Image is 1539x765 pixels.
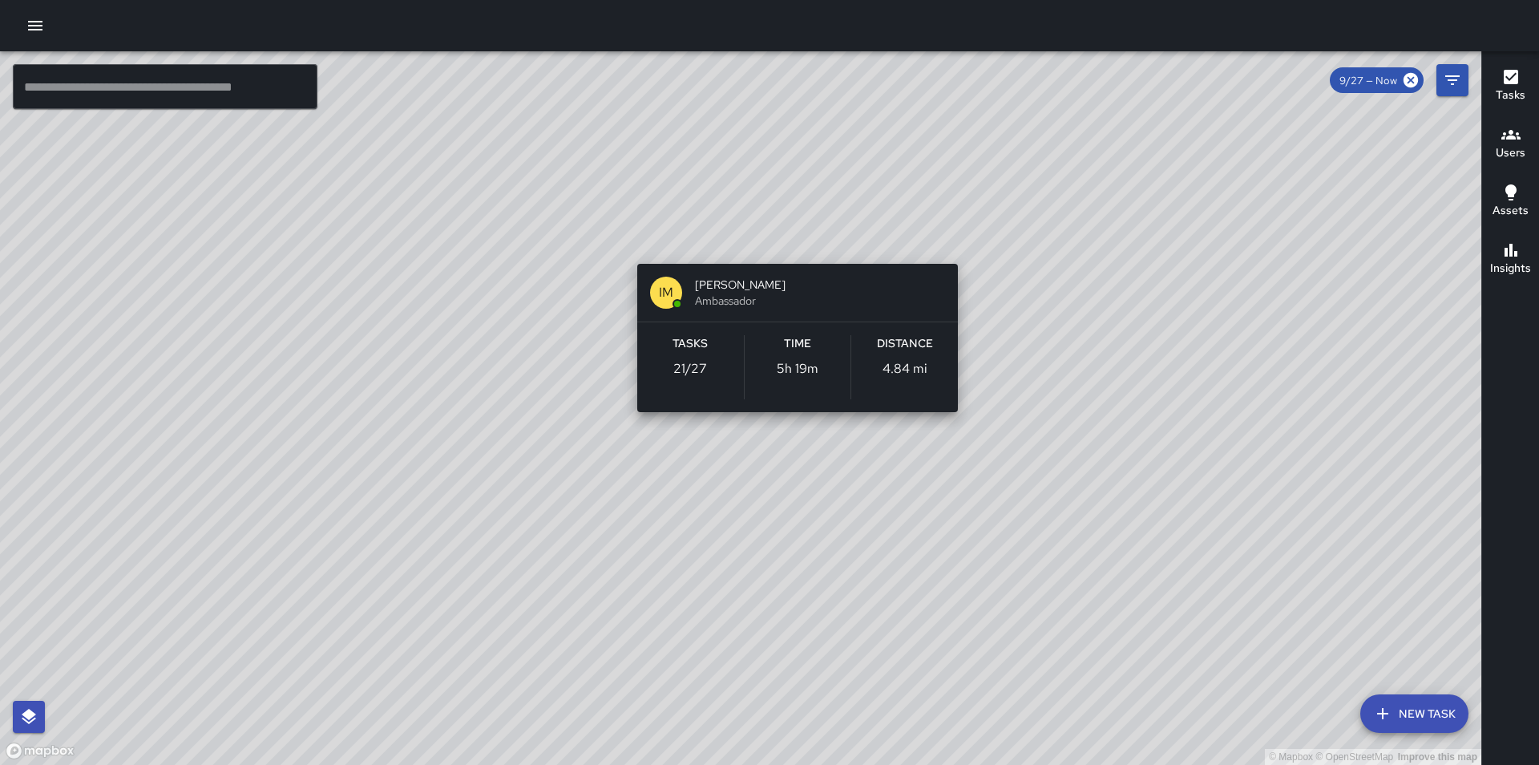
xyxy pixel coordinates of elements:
button: Assets [1482,173,1539,231]
div: 9/27 — Now [1330,67,1424,93]
p: IM [659,283,673,302]
button: New Task [1360,694,1468,733]
span: 9/27 — Now [1330,74,1407,87]
h6: Tasks [673,335,708,353]
h6: Tasks [1496,87,1525,104]
h6: Users [1496,144,1525,162]
button: Users [1482,115,1539,173]
span: [PERSON_NAME] [695,277,945,293]
h6: Assets [1493,202,1529,220]
p: 4.84 mi [883,359,927,378]
span: Ambassador [695,293,945,309]
button: Insights [1482,231,1539,289]
p: 5h 19m [777,359,818,378]
button: Filters [1436,64,1468,96]
h6: Time [784,335,811,353]
button: IM[PERSON_NAME]AmbassadorTasks21/27Time5h 19mDistance4.84 mi [637,264,958,412]
p: 21 / 27 [673,359,707,378]
h6: Insights [1490,260,1531,277]
button: Tasks [1482,58,1539,115]
h6: Distance [877,335,933,353]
